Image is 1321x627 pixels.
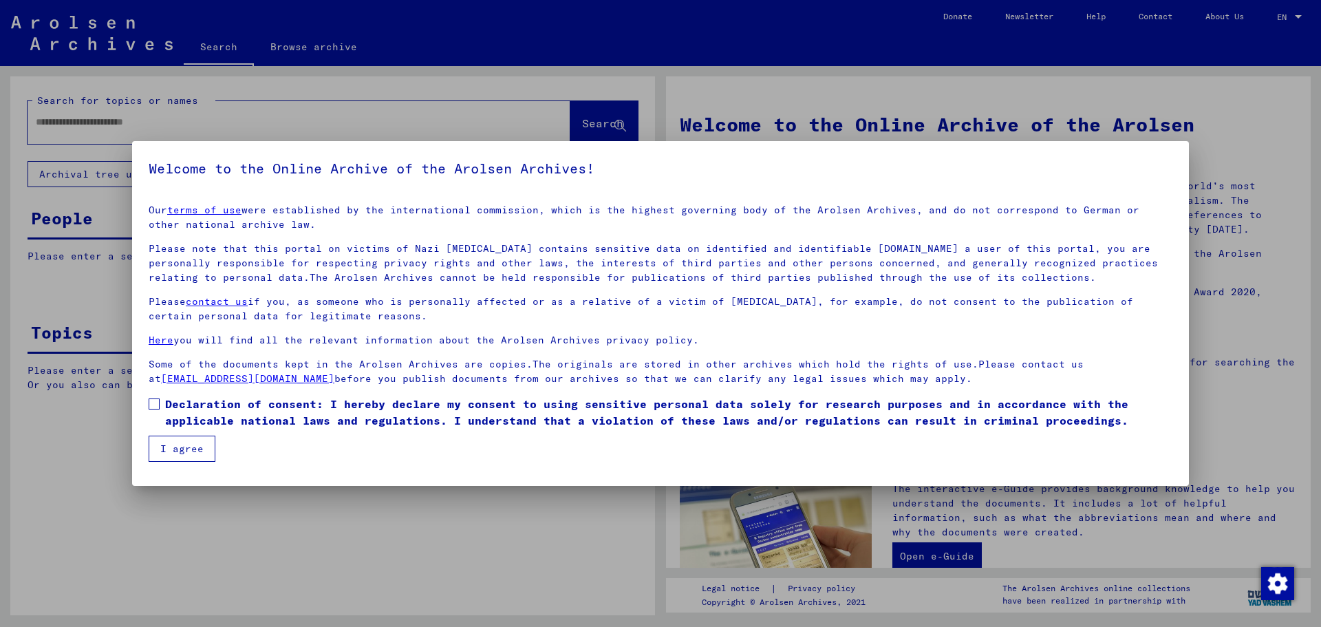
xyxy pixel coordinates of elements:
p: Some of the documents kept in the Arolsen Archives are copies.The originals are stored in other a... [149,357,1172,386]
p: Please note that this portal on victims of Nazi [MEDICAL_DATA] contains sensitive data on identif... [149,242,1172,285]
p: you will find all the relevant information about the Arolsen Archives privacy policy. [149,333,1172,348]
span: Declaration of consent: I hereby declare my consent to using sensitive personal data solely for r... [165,396,1172,429]
p: Please if you, as someone who is personally affected or as a relative of a victim of [MEDICAL_DAT... [149,295,1172,323]
h5: Welcome to the Online Archive of the Arolsen Archives! [149,158,1172,180]
button: I agree [149,436,215,462]
a: Here [149,334,173,346]
a: [EMAIL_ADDRESS][DOMAIN_NAME] [161,372,334,385]
img: Change consent [1261,567,1294,600]
a: terms of use [167,204,241,216]
p: Our were established by the international commission, which is the highest governing body of the ... [149,203,1172,232]
div: Change consent [1260,566,1293,599]
a: contact us [186,295,248,308]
